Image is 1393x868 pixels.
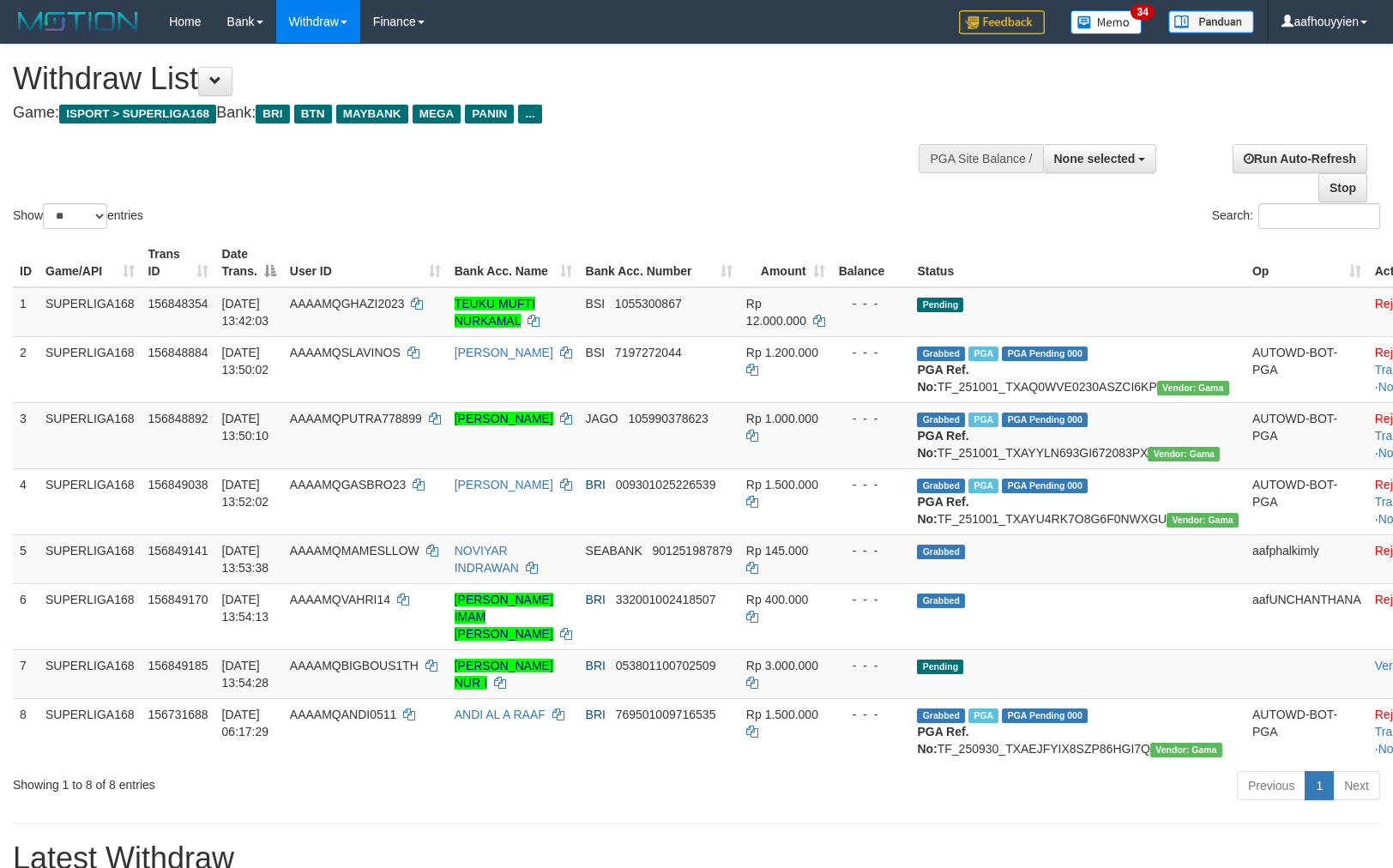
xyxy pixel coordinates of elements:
[148,659,208,672] span: 156849185
[290,593,390,606] span: AAAAMQVAHRI14
[1245,468,1368,534] td: AUTOWD-BOT-PGA
[39,336,142,402] td: SUPERLIGA168
[39,402,142,468] td: SUPERLIGA168
[1167,513,1239,527] span: Vendor URL: https://trx31.1velocity.biz
[746,544,808,558] span: Rp 145.000
[13,649,39,698] td: 7
[968,413,998,427] span: Marked by aafchhiseyha
[39,649,142,698] td: SUPERLIGA168
[142,238,215,287] th: Trans ID: activate to sort column ascending
[579,238,739,287] th: Bank Acc. Number: activate to sort column ascending
[13,287,39,337] td: 1
[290,478,406,491] span: AAAAMQGASBRO23
[968,479,998,493] span: Marked by aafsengchandara
[917,429,968,460] b: PGA Ref. No:
[746,659,818,672] span: Rp 3.000.000
[256,105,289,124] span: BRI
[13,468,39,534] td: 4
[839,542,904,559] div: - - -
[1258,203,1380,229] input: Search:
[518,105,541,124] span: ...
[455,478,553,491] a: [PERSON_NAME]
[13,769,568,793] div: Showing 1 to 8 of 8 entries
[1245,238,1368,287] th: Op: activate to sort column ascending
[917,479,965,493] span: Grabbed
[222,478,269,509] span: [DATE] 13:52:02
[839,410,904,427] div: - - -
[839,657,904,674] div: - - -
[968,708,998,723] span: Marked by aafromsomean
[215,238,283,287] th: Date Trans.: activate to sort column descending
[39,468,142,534] td: SUPERLIGA168
[917,363,968,394] b: PGA Ref. No:
[586,593,606,606] span: BRI
[1168,10,1254,33] img: panduan.png
[910,238,1245,287] th: Status
[917,708,965,723] span: Grabbed
[39,287,142,337] td: SUPERLIGA168
[959,10,1045,34] img: Feedback.jpg
[222,297,269,328] span: [DATE] 13:42:03
[616,659,716,672] span: Copy 053801100702509 to clipboard
[839,344,904,361] div: - - -
[917,413,965,427] span: Grabbed
[59,105,216,124] span: ISPORT > SUPERLIGA168
[148,708,208,721] span: 156731688
[917,660,963,674] span: Pending
[1245,583,1368,649] td: aafUNCHANTHANA
[455,593,553,641] a: [PERSON_NAME] IMAM [PERSON_NAME]
[13,402,39,468] td: 3
[13,534,39,583] td: 5
[586,478,606,491] span: BRI
[222,346,269,377] span: [DATE] 13:50:02
[148,593,208,606] span: 156849170
[13,9,143,34] img: MOTION_logo.png
[148,544,208,558] span: 156849141
[1002,347,1088,361] span: PGA Pending
[455,297,535,328] a: TEUKU MUFTI NURKAMAL
[839,476,904,493] div: - - -
[910,402,1245,468] td: TF_251001_TXAYYLN693GI672083PX
[746,708,818,721] span: Rp 1.500.000
[222,412,269,443] span: [DATE] 13:50:10
[910,468,1245,534] td: TF_251001_TXAYU4RK7O8G6F0NWXGU
[586,297,606,310] span: BSI
[455,412,553,425] a: [PERSON_NAME]
[746,297,806,328] span: Rp 12.000.000
[455,708,546,721] a: ANDI AL A RAAF
[148,346,208,359] span: 156848884
[290,297,405,310] span: AAAAMQGHAZI2023
[39,583,142,649] td: SUPERLIGA168
[336,105,408,124] span: MAYBANK
[917,298,963,312] span: Pending
[917,347,965,361] span: Grabbed
[39,698,142,764] td: SUPERLIGA168
[13,105,912,122] h4: Game: Bank:
[1245,534,1368,583] td: aafphalkimly
[746,346,818,359] span: Rp 1.200.000
[1233,144,1367,173] a: Run Auto-Refresh
[455,659,553,690] a: [PERSON_NAME] NUR I
[1070,10,1143,34] img: Button%20Memo.svg
[615,297,682,310] span: Copy 1055300867 to clipboard
[1131,4,1154,20] span: 34
[290,708,397,721] span: AAAAMQANDI0511
[1002,479,1088,493] span: PGA Pending
[1054,152,1136,166] span: None selected
[222,659,269,690] span: [DATE] 13:54:28
[294,105,332,124] span: BTN
[910,336,1245,402] td: TF_251001_TXAQ0WVE0230ASZCI6KP
[1245,698,1368,764] td: AUTOWD-BOT-PGA
[586,659,606,672] span: BRI
[917,594,965,608] span: Grabbed
[839,591,904,608] div: - - -
[448,238,579,287] th: Bank Acc. Name: activate to sort column ascending
[1043,144,1157,173] button: None selected
[13,698,39,764] td: 8
[586,708,606,721] span: BRI
[13,62,912,96] h1: Withdraw List
[13,583,39,649] td: 6
[616,593,716,606] span: Copy 332001002418507 to clipboard
[290,412,422,425] span: AAAAMQPUTRA778899
[465,105,514,124] span: PANIN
